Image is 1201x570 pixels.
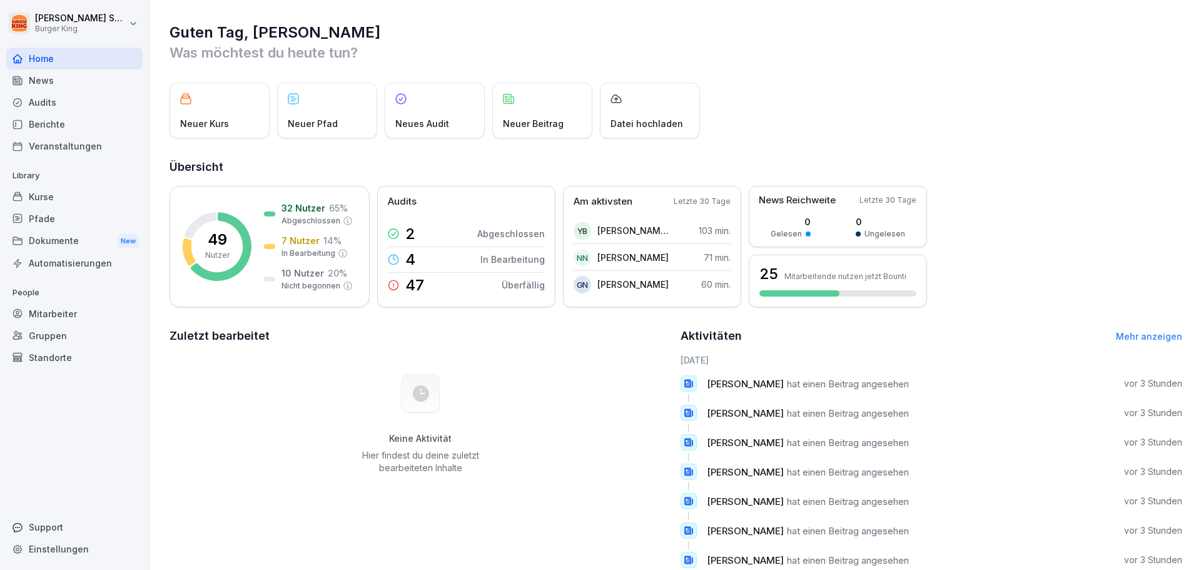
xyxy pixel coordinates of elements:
div: GN [574,276,591,293]
p: 14 % [323,234,342,247]
p: Burger King [35,24,126,33]
div: Berichte [6,113,143,135]
span: [PERSON_NAME] [707,525,784,537]
h2: Übersicht [170,158,1182,176]
h2: Zuletzt bearbeitet [170,327,672,345]
a: Veranstaltungen [6,135,143,157]
p: vor 3 Stunden [1124,407,1182,419]
p: [PERSON_NAME] Salmen [35,13,126,24]
span: hat einen Beitrag angesehen [787,378,909,390]
p: 47 [405,278,424,293]
span: [PERSON_NAME] [707,496,784,507]
p: Am aktivsten [574,195,632,209]
p: Neuer Pfad [288,117,338,130]
div: New [118,234,139,248]
p: 4 [405,252,415,267]
p: In Bearbeitung [480,253,545,266]
p: Ungelesen [864,228,905,240]
p: 49 [208,232,227,247]
p: Nicht begonnen [281,280,340,292]
span: [PERSON_NAME] [707,407,784,419]
p: vor 3 Stunden [1124,524,1182,537]
p: 103 min. [699,224,731,237]
p: Audits [388,195,417,209]
p: 32 Nutzer [281,201,325,215]
p: 0 [856,215,905,228]
p: Mitarbeitende nutzen jetzt Bounti [784,272,906,281]
p: vor 3 Stunden [1124,436,1182,449]
span: hat einen Beitrag angesehen [787,407,909,419]
a: Kurse [6,186,143,208]
p: Hier findest du deine zuletzt bearbeiteten Inhalte [357,449,484,474]
p: [PERSON_NAME]-Abdelkouddous [PERSON_NAME] [597,224,669,237]
a: Gruppen [6,325,143,347]
p: vor 3 Stunden [1124,466,1182,478]
p: [PERSON_NAME] [597,251,669,264]
span: [PERSON_NAME] [707,466,784,478]
p: Letzte 30 Tage [859,195,916,206]
span: hat einen Beitrag angesehen [787,437,909,449]
a: Standorte [6,347,143,369]
p: vor 3 Stunden [1124,495,1182,507]
h1: Guten Tag, [PERSON_NAME] [170,23,1182,43]
p: 65 % [329,201,348,215]
p: Neuer Beitrag [503,117,564,130]
p: Was möchtest du heute tun? [170,43,1182,63]
span: hat einen Beitrag angesehen [787,466,909,478]
p: Datei hochladen [611,117,683,130]
span: [PERSON_NAME] [707,437,784,449]
a: Pfade [6,208,143,230]
p: 20 % [328,267,347,280]
div: NN [574,249,591,267]
p: [PERSON_NAME] [597,278,669,291]
a: Mitarbeiter [6,303,143,325]
p: Überfällig [502,278,545,292]
span: hat einen Beitrag angesehen [787,496,909,507]
a: Mehr anzeigen [1116,331,1182,342]
p: 0 [771,215,811,228]
p: People [6,283,143,303]
p: 71 min. [704,251,731,264]
a: Einstellungen [6,538,143,560]
span: hat einen Beitrag angesehen [787,525,909,537]
h6: [DATE] [681,354,1183,367]
a: DokumenteNew [6,230,143,253]
div: Dokumente [6,230,143,253]
p: Nutzer [205,250,230,261]
div: YB [574,222,591,240]
p: News Reichweite [759,193,836,208]
span: [PERSON_NAME] [707,378,784,390]
p: vor 3 Stunden [1124,377,1182,390]
h5: Keine Aktivität [357,433,484,444]
p: Library [6,166,143,186]
h2: Aktivitäten [681,327,742,345]
h3: 25 [759,263,778,285]
p: Letzte 30 Tage [674,196,731,207]
span: [PERSON_NAME] [707,554,784,566]
a: News [6,69,143,91]
a: Automatisierungen [6,252,143,274]
p: Neuer Kurs [180,117,229,130]
p: In Bearbeitung [281,248,335,259]
p: Neues Audit [395,117,449,130]
p: 60 min. [701,278,731,291]
p: Gelesen [771,228,802,240]
a: Home [6,48,143,69]
p: 10 Nutzer [281,267,324,280]
p: 2 [405,226,415,242]
p: vor 3 Stunden [1124,554,1182,566]
span: hat einen Beitrag angesehen [787,554,909,566]
a: Audits [6,91,143,113]
div: Support [6,516,143,538]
